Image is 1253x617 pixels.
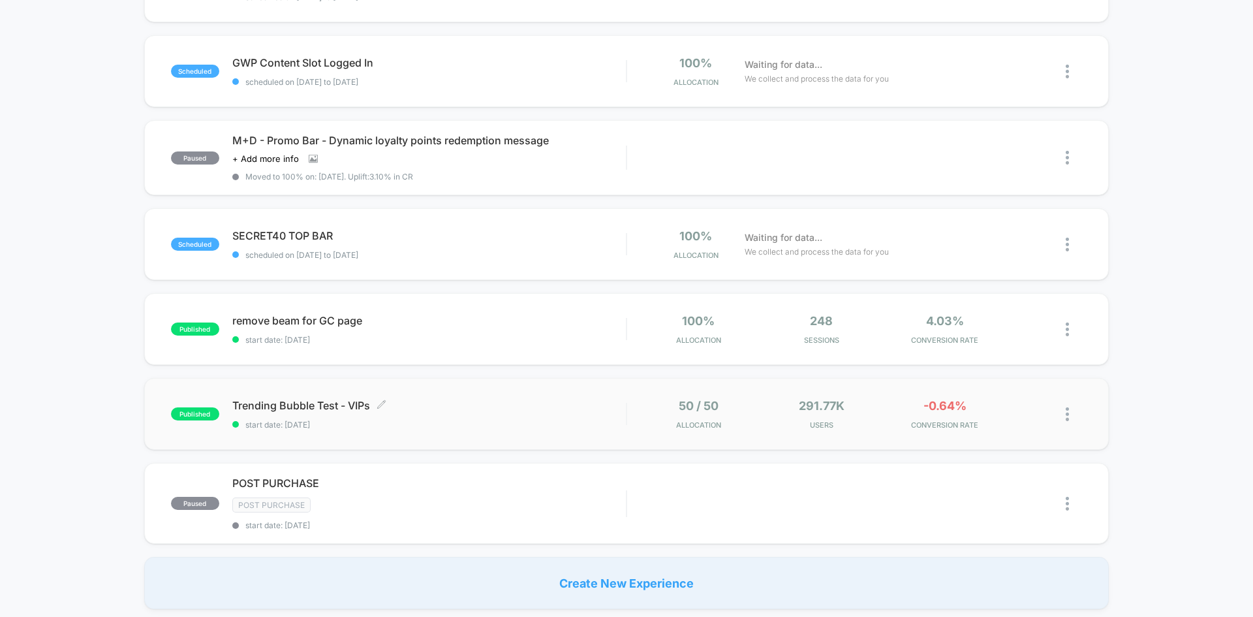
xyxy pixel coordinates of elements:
[799,399,844,413] span: 291.77k
[232,153,299,164] span: + Add more info
[745,72,889,85] span: We collect and process the data for you
[923,399,967,413] span: -0.64%
[926,314,964,328] span: 4.03%
[886,420,1003,430] span: CONVERSION RATE
[232,420,626,430] span: start date: [DATE]
[232,314,626,327] span: remove beam for GC page
[232,477,626,490] span: POST PURCHASE
[745,57,822,72] span: Waiting for data...
[144,557,1109,609] div: Create New Experience
[1066,151,1069,165] img: close
[232,77,626,87] span: scheduled on [DATE] to [DATE]
[676,336,721,345] span: Allocation
[232,229,626,242] span: SECRET40 TOP BAR
[1066,323,1069,336] img: close
[682,314,715,328] span: 100%
[171,151,219,165] span: paused
[676,420,721,430] span: Allocation
[673,251,719,260] span: Allocation
[171,407,219,420] span: published
[810,314,833,328] span: 248
[232,520,626,530] span: start date: [DATE]
[245,172,413,182] span: Moved to 100% on: [DATE] . Uplift: 3.10% in CR
[232,498,311,513] span: Post Purchase
[232,56,626,69] span: GWP Content Slot Logged In
[886,336,1003,345] span: CONVERSION RATE
[232,134,626,147] span: M+D - Promo Bar - Dynamic loyalty points redemption message
[764,336,880,345] span: Sessions
[232,250,626,260] span: scheduled on [DATE] to [DATE]
[1066,497,1069,511] img: close
[232,399,626,412] span: Trending Bubble Test - VIPs
[1066,407,1069,421] img: close
[679,229,712,243] span: 100%
[232,335,626,345] span: start date: [DATE]
[745,230,822,245] span: Waiting for data...
[679,56,712,70] span: 100%
[745,245,889,258] span: We collect and process the data for you
[679,399,719,413] span: 50 / 50
[1066,65,1069,78] img: close
[1066,238,1069,251] img: close
[171,65,219,78] span: scheduled
[764,420,880,430] span: Users
[673,78,719,87] span: Allocation
[171,323,219,336] span: published
[171,238,219,251] span: scheduled
[171,497,219,510] span: paused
